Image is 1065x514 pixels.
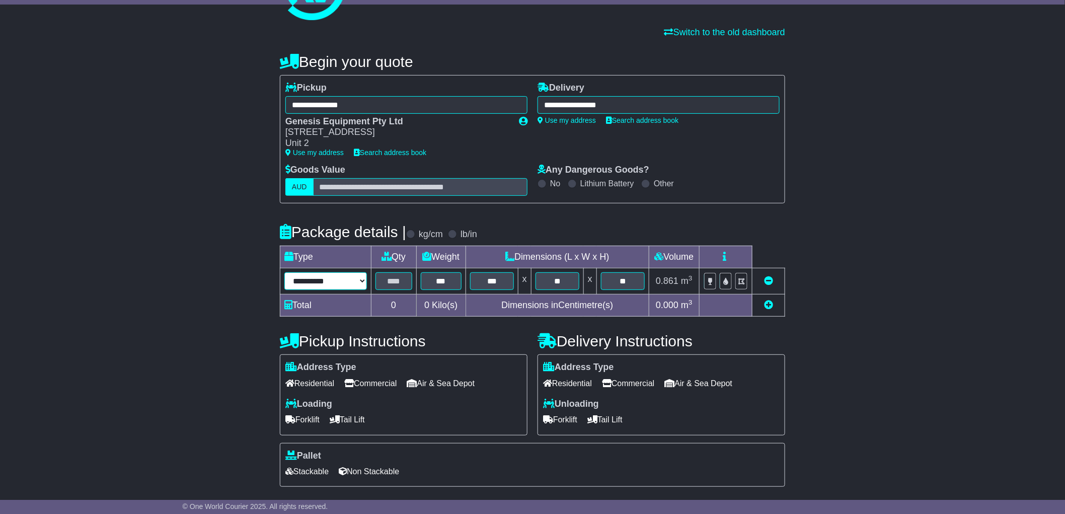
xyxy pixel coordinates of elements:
td: x [518,268,531,294]
div: Genesis Equipment Pty Ltd [285,116,509,127]
label: Lithium Battery [580,179,634,188]
span: 0.861 [656,276,678,286]
label: kg/cm [419,229,443,240]
label: Address Type [543,362,614,373]
a: Add new item [764,300,773,310]
h4: Pickup Instructions [280,333,527,349]
label: AUD [285,178,314,196]
span: Forklift [543,412,577,427]
td: Qty [371,246,416,268]
td: Type [280,246,371,268]
span: 0 [424,300,429,310]
span: Forklift [285,412,320,427]
span: Tail Lift [587,412,623,427]
span: Air & Sea Depot [665,376,733,391]
td: Kilo(s) [416,295,466,317]
label: Any Dangerous Goods? [538,165,649,176]
label: Address Type [285,362,356,373]
sup: 3 [689,274,693,282]
label: Delivery [538,83,584,94]
td: Dimensions (L x W x H) [466,246,649,268]
h4: Package details | [280,224,406,240]
div: Unit 2 [285,138,509,149]
label: Goods Value [285,165,345,176]
span: Residential [543,376,592,391]
label: Pallet [285,451,321,462]
sup: 3 [689,299,693,306]
span: Residential [285,376,334,391]
span: m [681,276,693,286]
td: x [583,268,596,294]
span: Commercial [344,376,397,391]
span: © One World Courier 2025. All rights reserved. [183,502,328,510]
label: Loading [285,399,332,410]
label: No [550,179,560,188]
span: Commercial [602,376,654,391]
a: Remove this item [764,276,773,286]
a: Search address book [354,149,426,157]
span: Tail Lift [330,412,365,427]
a: Use my address [285,149,344,157]
a: Search address book [606,116,678,124]
td: 0 [371,295,416,317]
span: Stackable [285,464,329,479]
a: Use my address [538,116,596,124]
label: Pickup [285,83,327,94]
a: Switch to the old dashboard [664,27,785,37]
td: Volume [649,246,699,268]
div: [STREET_ADDRESS] [285,127,509,138]
td: Dimensions in Centimetre(s) [466,295,649,317]
span: Non Stackable [339,464,399,479]
span: m [681,300,693,310]
span: Air & Sea Depot [407,376,475,391]
h4: Begin your quote [280,53,785,70]
h4: Delivery Instructions [538,333,785,349]
label: Other [654,179,674,188]
label: Unloading [543,399,599,410]
td: Weight [416,246,466,268]
label: lb/in [461,229,477,240]
span: 0.000 [656,300,678,310]
td: Total [280,295,371,317]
